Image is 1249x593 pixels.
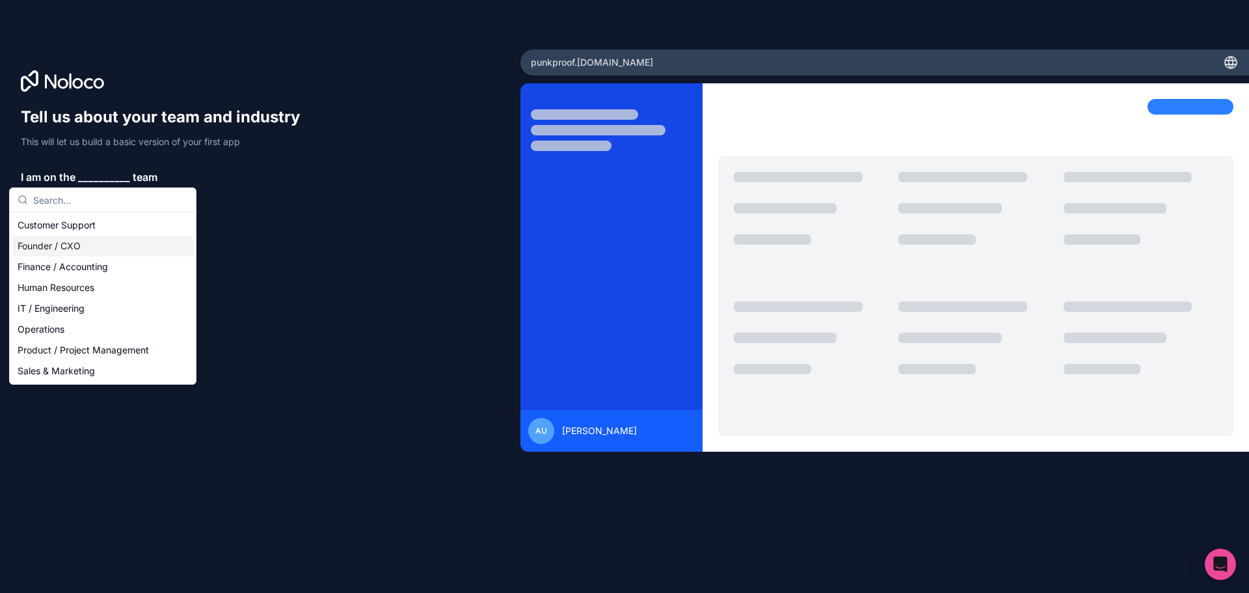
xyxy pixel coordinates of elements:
span: [PERSON_NAME] [562,424,637,437]
input: Search... [33,188,188,212]
div: Sales & Marketing [12,361,193,381]
div: Open Intercom Messenger [1205,549,1236,580]
span: AU [535,426,547,436]
div: Customer Support [12,215,193,236]
span: team [133,169,157,185]
div: Suggestions [10,212,196,384]
h1: Tell us about your team and industry [21,107,312,128]
div: IT / Engineering [12,298,193,319]
div: Finance / Accounting [12,256,193,277]
span: I am on the [21,169,75,185]
div: Founder / CXO [12,236,193,256]
div: Product / Project Management [12,340,193,361]
div: Human Resources [12,277,193,298]
span: punkproof .[DOMAIN_NAME] [531,56,653,69]
span: __________ [78,169,130,185]
p: This will let us build a basic version of your first app [21,135,312,148]
div: Operations [12,319,193,340]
